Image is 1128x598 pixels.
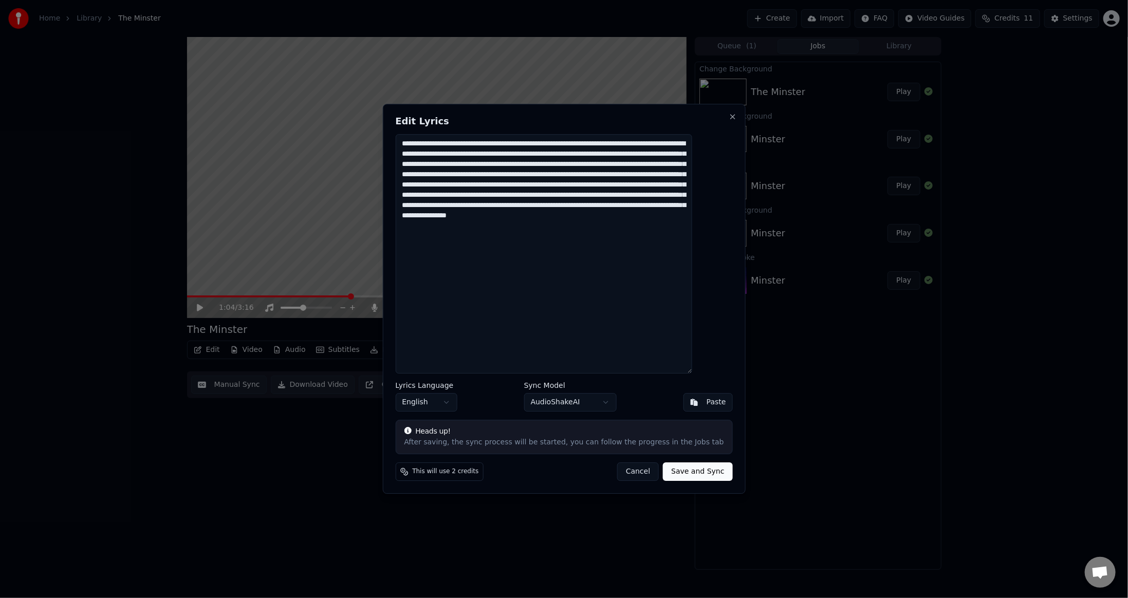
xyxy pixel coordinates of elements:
[395,382,457,389] label: Lyrics Language
[412,468,478,476] span: This will use 2 credits
[404,426,724,437] div: Heads up!
[617,463,659,481] button: Cancel
[707,397,726,407] div: Paste
[683,393,733,412] button: Paste
[395,117,732,126] h2: Edit Lyrics
[524,382,617,389] label: Sync Model
[404,438,724,448] div: After saving, the sync process will be started, you can follow the progress in the Jobs tab
[663,463,732,481] button: Save and Sync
